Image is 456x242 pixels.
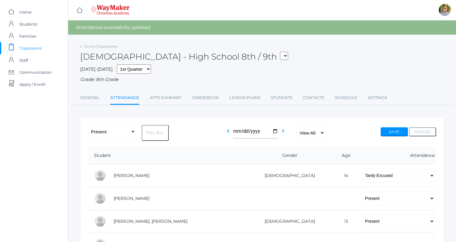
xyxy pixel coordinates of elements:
[19,30,36,42] span: Families
[244,147,332,164] th: Gender
[114,219,187,224] a: [PERSON_NAME], [PERSON_NAME]
[80,52,288,61] h2: [DEMOGRAPHIC_DATA] - High School 8th / 9th
[80,92,100,104] a: General
[110,92,139,105] a: Attendance
[303,92,324,104] a: Contacts
[114,196,149,201] a: [PERSON_NAME]
[19,6,32,18] span: Home
[332,164,356,187] td: 14
[114,173,149,178] a: [PERSON_NAME]
[91,5,130,15] img: 4_waymaker-logo-stack-white.png
[19,42,42,54] span: Classrooms
[80,66,113,72] span: [DATE]-[DATE]
[94,215,106,227] div: Presley Davenport
[68,20,456,35] div: Attendance successfully updated.
[94,169,106,181] div: Pierce Brozek
[335,92,357,104] a: Schedule
[225,130,232,136] a: chevron_left
[244,164,332,187] td: [DEMOGRAPHIC_DATA]
[356,147,436,164] th: Attendance
[225,127,232,135] i: chevron_left
[84,44,118,49] a: Go to Classrooms
[332,147,356,164] th: Age
[150,92,181,104] a: Attd Summary
[19,78,46,90] span: Apply / Enroll
[381,127,408,136] button: Save
[19,18,37,30] span: Students
[244,210,332,233] td: [DEMOGRAPHIC_DATA]
[94,192,106,204] div: Eva Carr
[368,92,387,104] a: Settings
[80,76,444,83] div: Grade: 8th Grade
[142,125,169,141] button: Fill All
[279,130,287,136] a: chevron_right
[19,66,52,78] span: Communication
[271,92,292,104] a: Students
[409,127,436,136] button: Cancel
[19,54,28,66] span: Staff
[439,4,451,16] div: Kylen Braileanu
[332,210,356,233] td: 13
[88,147,244,164] th: Student
[192,92,219,104] a: Gradebook
[229,92,260,104] a: Lesson Plans
[279,127,287,135] i: chevron_right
